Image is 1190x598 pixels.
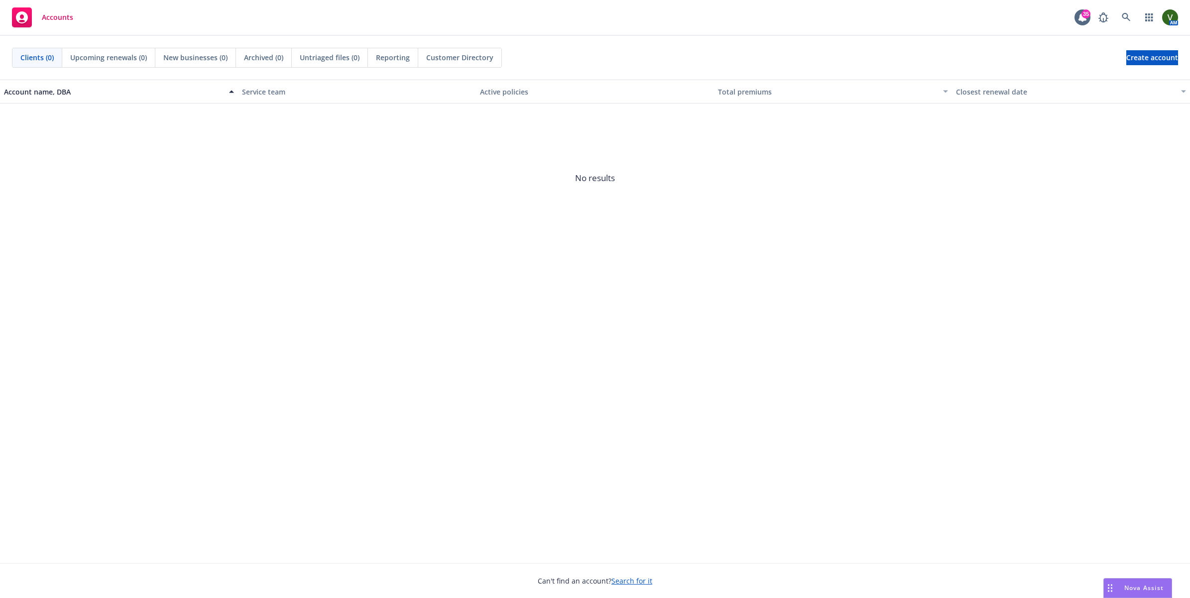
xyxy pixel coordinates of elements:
[1124,584,1164,592] span: Nova Assist
[1081,9,1090,18] div: 35
[42,13,73,21] span: Accounts
[20,52,54,63] span: Clients (0)
[476,80,714,103] button: Active policies
[538,576,652,586] span: Can't find an account?
[70,52,147,63] span: Upcoming renewals (0)
[1162,9,1178,25] img: photo
[1093,7,1113,27] a: Report a Bug
[8,3,77,31] a: Accounts
[714,80,952,103] button: Total premiums
[1103,578,1172,598] button: Nova Assist
[956,87,1175,97] div: Closest renewal date
[238,80,476,103] button: Service team
[1126,50,1178,65] a: Create account
[242,87,472,97] div: Service team
[1126,48,1178,67] span: Create account
[244,52,283,63] span: Archived (0)
[300,52,359,63] span: Untriaged files (0)
[163,52,228,63] span: New businesses (0)
[376,52,410,63] span: Reporting
[611,576,652,586] a: Search for it
[1116,7,1136,27] a: Search
[480,87,710,97] div: Active policies
[426,52,493,63] span: Customer Directory
[718,87,937,97] div: Total premiums
[1104,579,1116,598] div: Drag to move
[1139,7,1159,27] a: Switch app
[952,80,1190,103] button: Closest renewal date
[4,87,223,97] div: Account name, DBA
